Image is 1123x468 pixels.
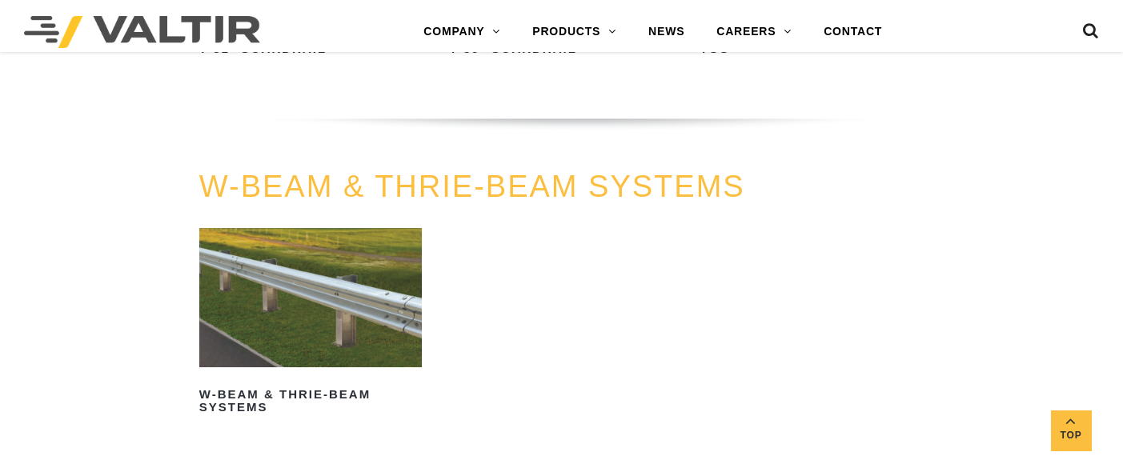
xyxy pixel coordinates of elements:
a: PRODUCTS [516,16,632,48]
a: Top [1051,410,1091,450]
a: W-BEAM & THRIE-BEAM SYSTEMS [199,170,745,203]
a: W-Beam & Thrie-Beam Systems [199,228,422,420]
a: NEWS [632,16,700,48]
h2: W-Beam & Thrie-Beam Systems [199,382,422,420]
a: CONTACT [808,16,898,48]
a: CAREERS [700,16,808,48]
span: Top [1051,426,1091,445]
img: Valtir [24,16,260,48]
a: COMPANY [407,16,516,48]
